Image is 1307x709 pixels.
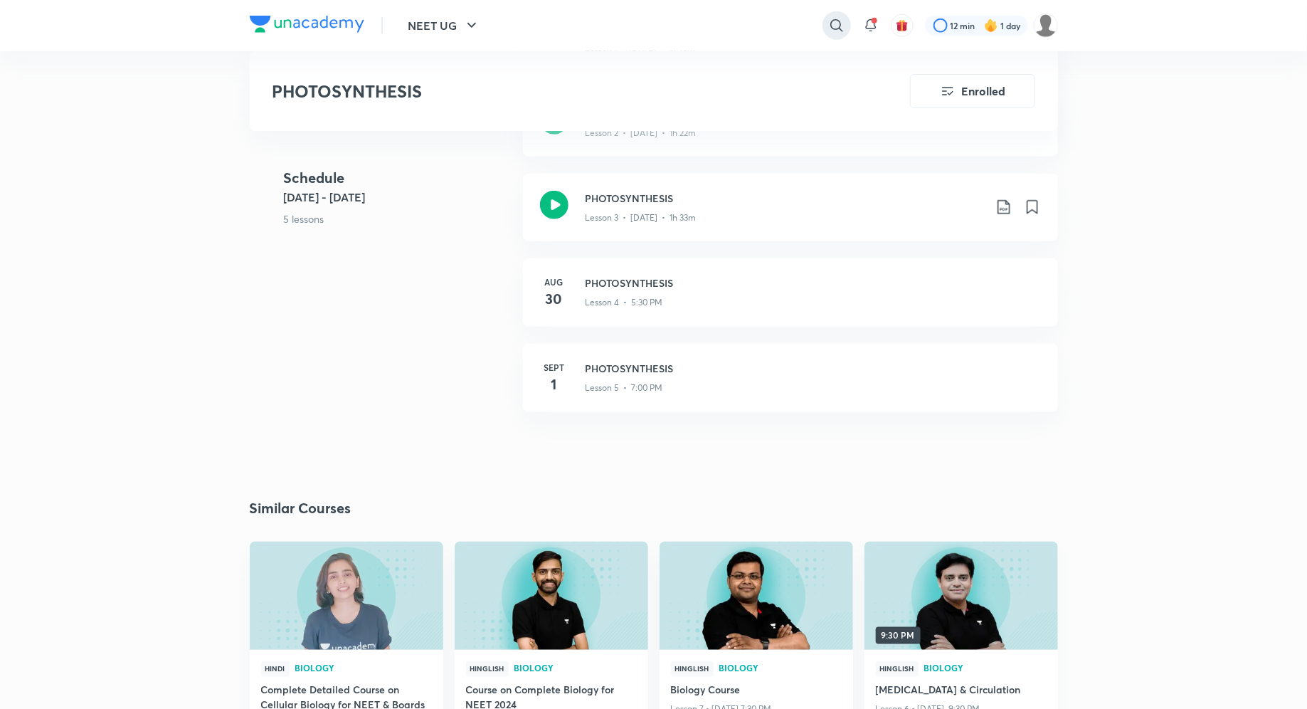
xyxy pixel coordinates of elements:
p: Lesson 5 • 7:00 PM [586,382,663,394]
p: Lesson 3 • [DATE] • 1h 33m [586,211,697,224]
a: new-thumbnail [660,542,853,650]
a: Biology [719,664,842,674]
img: Siddharth Mitra [1034,14,1058,38]
button: NEET UG [400,11,489,40]
img: new-thumbnail [657,540,854,651]
img: new-thumbnail [862,540,1059,651]
img: avatar [896,19,909,32]
a: Biology [924,664,1047,674]
span: Biology [295,664,432,673]
a: Company Logo [250,16,364,36]
h3: PHOTOSYNTHESIS [586,275,1041,290]
h4: 1 [540,374,568,395]
span: Hinglish [876,661,919,677]
img: new-thumbnail [248,540,445,651]
a: new-thumbnail9:30 PM [864,542,1058,650]
a: new-thumbnail [455,542,648,650]
span: Hinglish [466,661,509,677]
a: Biology Course [671,683,842,700]
span: Biology [924,664,1047,673]
span: Hindi [261,661,290,677]
p: Lesson 2 • [DATE] • 1h 22m [586,127,697,140]
h3: PHOTOSYNTHESIS [272,81,830,102]
a: new-thumbnail [250,542,443,650]
img: Company Logo [250,16,364,33]
h4: Schedule [284,167,512,189]
h6: Aug [540,275,568,288]
span: Biology [514,664,637,673]
h2: Similar Courses [250,498,351,519]
a: Sept1PHOTOSYNTHESISLesson 5 • 7:00 PM [523,344,1058,429]
a: PHOTOSYNTHESISLesson 3 • [DATE] • 1h 33m [523,174,1058,258]
span: Hinglish [671,661,714,677]
button: avatar [891,14,914,37]
p: Lesson 4 • 5:30 PM [586,296,663,309]
a: Biology [295,664,432,674]
a: PHOTOSYNTHESISLesson 2 • [DATE] • 1h 22m [523,89,1058,174]
p: 5 lessons [284,211,512,226]
a: Aug30PHOTOSYNTHESISLesson 4 • 5:30 PM [523,258,1058,344]
img: new-thumbnail [453,540,650,651]
span: Biology [719,664,842,673]
a: Biology [514,664,637,674]
a: [MEDICAL_DATA] & Circulation [876,683,1047,700]
h4: 30 [540,288,568,310]
h3: PHOTOSYNTHESIS [586,191,984,206]
h5: [DATE] - [DATE] [284,189,512,206]
button: Enrolled [910,74,1035,108]
h3: PHOTOSYNTHESIS [586,361,1041,376]
img: streak [984,19,998,33]
span: 9:30 PM [876,627,921,644]
h6: Sept [540,361,568,374]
